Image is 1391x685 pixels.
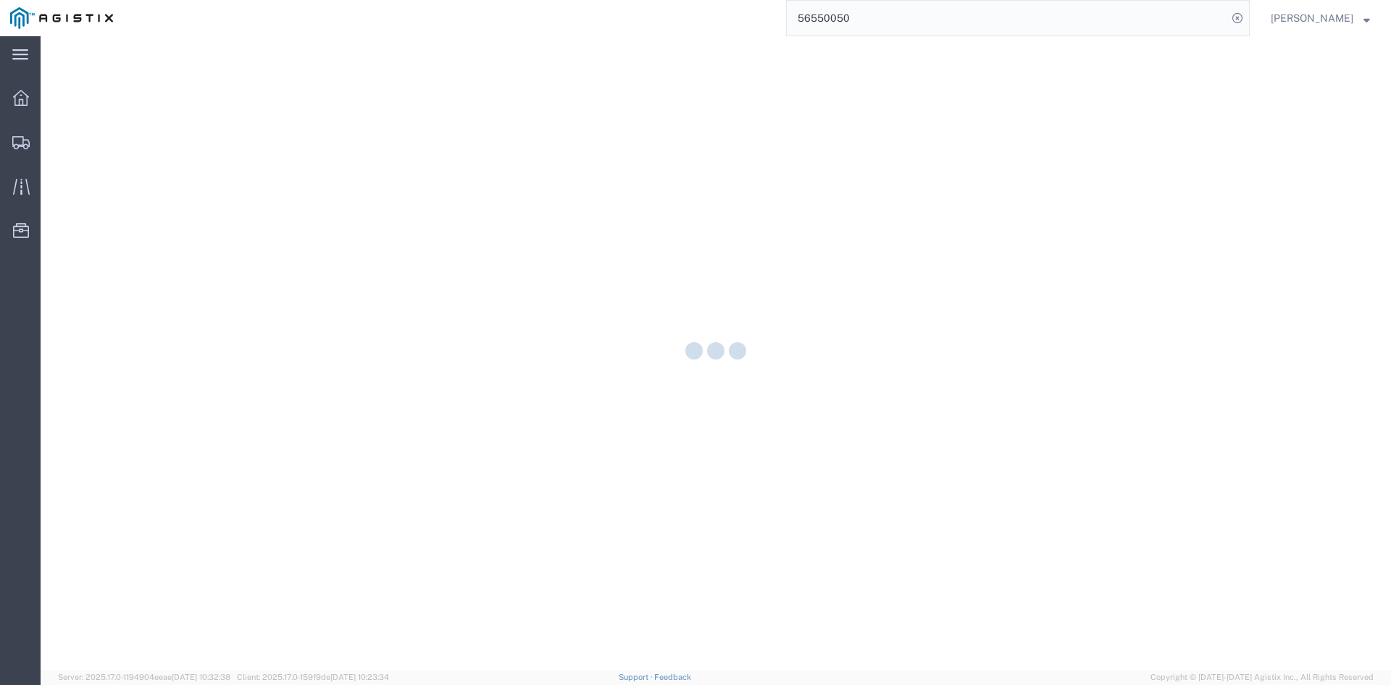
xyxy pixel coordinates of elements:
[1270,9,1371,27] button: [PERSON_NAME]
[1150,671,1374,684] span: Copyright © [DATE]-[DATE] Agistix Inc., All Rights Reserved
[172,673,230,681] span: [DATE] 10:32:38
[10,7,113,29] img: logo
[58,673,230,681] span: Server: 2025.17.0-1194904eeae
[654,673,691,681] a: Feedback
[787,1,1227,36] input: Search for shipment number, reference number
[619,673,655,681] a: Support
[1271,10,1353,26] span: Douglas Harris
[330,673,389,681] span: [DATE] 10:23:34
[237,673,389,681] span: Client: 2025.17.0-159f9de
